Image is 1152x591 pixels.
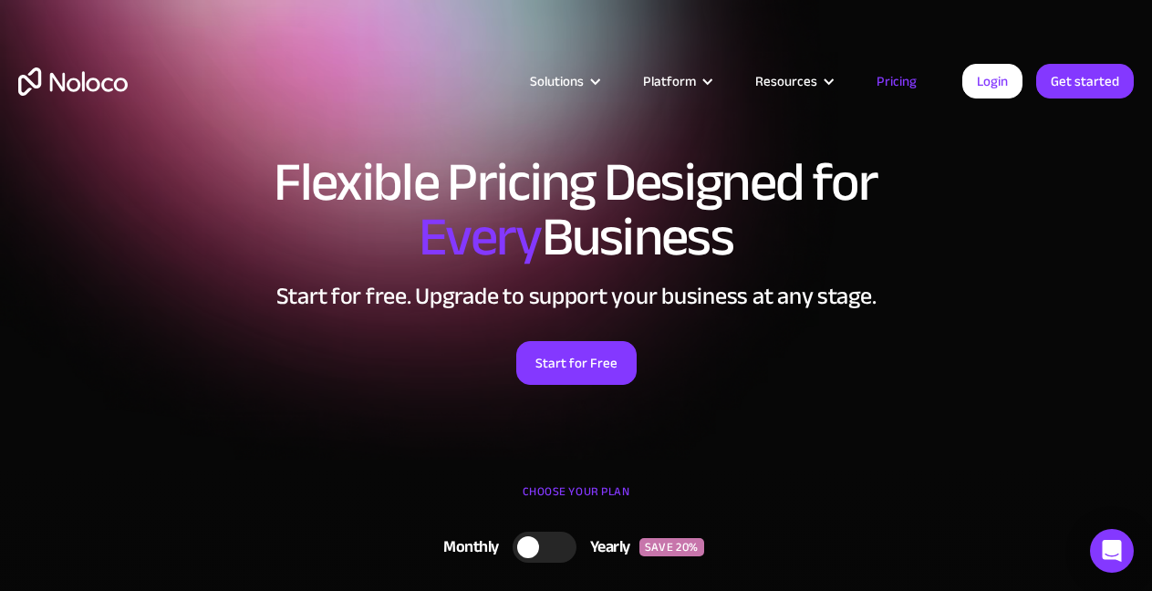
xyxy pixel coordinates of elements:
div: Resources [732,69,854,93]
div: CHOOSE YOUR PLAN [18,478,1134,524]
a: Get started [1036,64,1134,98]
a: Start for Free [516,341,637,385]
h2: Start for free. Upgrade to support your business at any stage. [18,283,1134,310]
a: Pricing [854,69,939,93]
h1: Flexible Pricing Designed for Business [18,155,1134,264]
span: Every [419,186,542,288]
div: Solutions [507,69,620,93]
div: Platform [643,69,696,93]
a: Login [962,64,1022,98]
div: Monthly [420,534,513,561]
div: Open Intercom Messenger [1090,529,1134,573]
div: Resources [755,69,817,93]
div: Solutions [530,69,584,93]
a: home [18,67,128,96]
div: Platform [620,69,732,93]
div: Yearly [576,534,639,561]
div: SAVE 20% [639,538,704,556]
